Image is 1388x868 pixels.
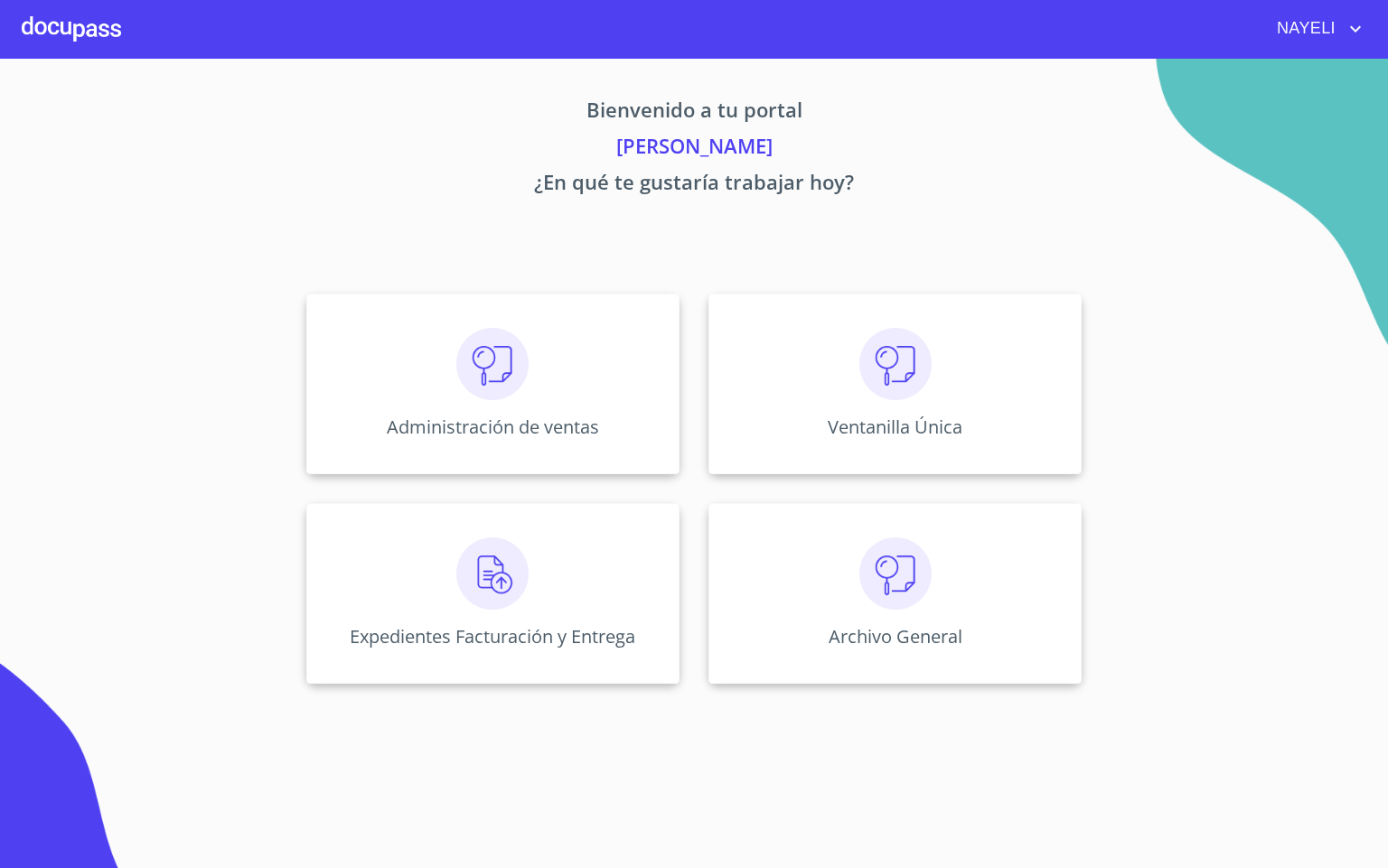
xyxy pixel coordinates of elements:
p: [PERSON_NAME] [137,131,1251,167]
button: account of current user [1263,14,1366,43]
p: Expedientes Facturación y Entrega [350,624,635,649]
p: Administración de ventas [387,415,599,439]
img: consulta.png [859,537,932,610]
p: Ventanilla Única [828,415,962,439]
img: consulta.png [456,328,529,400]
p: Bienvenido a tu portal [137,95,1251,131]
p: ¿En qué te gustaría trabajar hoy? [137,167,1251,203]
p: Archivo General [829,624,962,649]
img: carga.png [456,537,529,610]
span: NAYELI [1263,14,1345,43]
img: consulta.png [859,328,932,400]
